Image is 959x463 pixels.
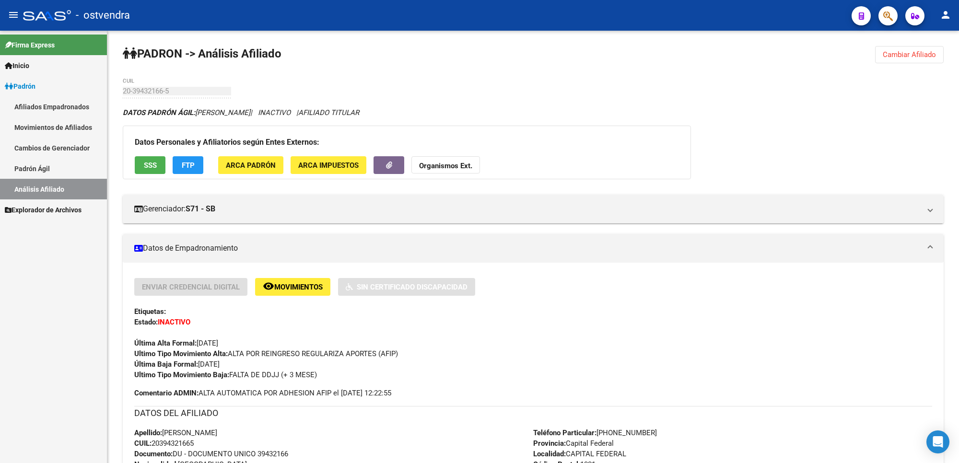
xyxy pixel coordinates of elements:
strong: Localidad: [533,450,566,458]
button: ARCA Impuestos [291,156,366,174]
strong: INACTIVO [158,318,190,326]
strong: Teléfono Particular: [533,428,596,437]
mat-icon: menu [8,9,19,21]
span: Inicio [5,60,29,71]
span: [DATE] [134,339,218,347]
span: FALTA DE DDJJ (+ 3 MESE) [134,370,317,379]
button: Organismos Ext. [411,156,480,174]
button: SSS [135,156,165,174]
button: Enviar Credencial Digital [134,278,247,296]
strong: Ultimo Tipo Movimiento Baja: [134,370,229,379]
span: DU - DOCUMENTO UNICO 39432166 [134,450,288,458]
h3: DATOS DEL AFILIADO [134,406,932,420]
span: [PERSON_NAME] [134,428,217,437]
i: | INACTIVO | [123,108,359,117]
mat-panel-title: Gerenciador: [134,204,921,214]
span: Capital Federal [533,439,614,448]
strong: Última Alta Formal: [134,339,197,347]
span: ALTA AUTOMATICA POR ADHESION AFIP el [DATE] 12:22:55 [134,388,391,398]
span: - ostvendra [76,5,130,26]
span: Enviar Credencial Digital [142,283,240,291]
strong: Etiquetas: [134,307,166,316]
button: Cambiar Afiliado [875,46,944,63]
mat-icon: person [940,9,951,21]
span: AFILIADO TITULAR [298,108,359,117]
span: Explorador de Archivos [5,205,82,215]
span: ARCA Padrón [226,161,276,170]
span: [PHONE_NUMBER] [533,428,657,437]
span: ARCA Impuestos [298,161,359,170]
strong: Comentario ADMIN: [134,389,199,397]
strong: Organismos Ext. [419,162,472,170]
span: Cambiar Afiliado [883,50,936,59]
button: FTP [173,156,203,174]
strong: PADRON -> Análisis Afiliado [123,47,281,60]
mat-expansion-panel-header: Gerenciador:S71 - SB [123,195,944,223]
span: Sin Certificado Discapacidad [357,283,468,291]
span: [DATE] [134,360,220,369]
mat-icon: remove_red_eye [263,280,274,292]
span: [PERSON_NAME] [123,108,250,117]
mat-expansion-panel-header: Datos de Empadronamiento [123,234,944,263]
strong: Provincia: [533,439,566,448]
span: FTP [182,161,195,170]
strong: Ultimo Tipo Movimiento Alta: [134,349,228,358]
span: 20394321665 [134,439,194,448]
button: Movimientos [255,278,330,296]
span: ALTA POR REINGRESO REGULARIZA APORTES (AFIP) [134,349,398,358]
span: Movimientos [274,283,323,291]
strong: Apellido: [134,428,162,437]
button: ARCA Padrón [218,156,283,174]
span: Firma Express [5,40,55,50]
button: Sin Certificado Discapacidad [338,278,475,296]
span: Padrón [5,81,35,92]
div: Open Intercom Messenger [926,430,949,453]
strong: S71 - SB [186,204,215,214]
h3: Datos Personales y Afiliatorios según Entes Externos: [135,136,679,149]
strong: Documento: [134,450,173,458]
span: SSS [144,161,157,170]
strong: Última Baja Formal: [134,360,198,369]
strong: DATOS PADRÓN ÁGIL: [123,108,195,117]
strong: Estado: [134,318,158,326]
mat-panel-title: Datos de Empadronamiento [134,243,921,254]
strong: CUIL: [134,439,152,448]
span: CAPITAL FEDERAL [533,450,626,458]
